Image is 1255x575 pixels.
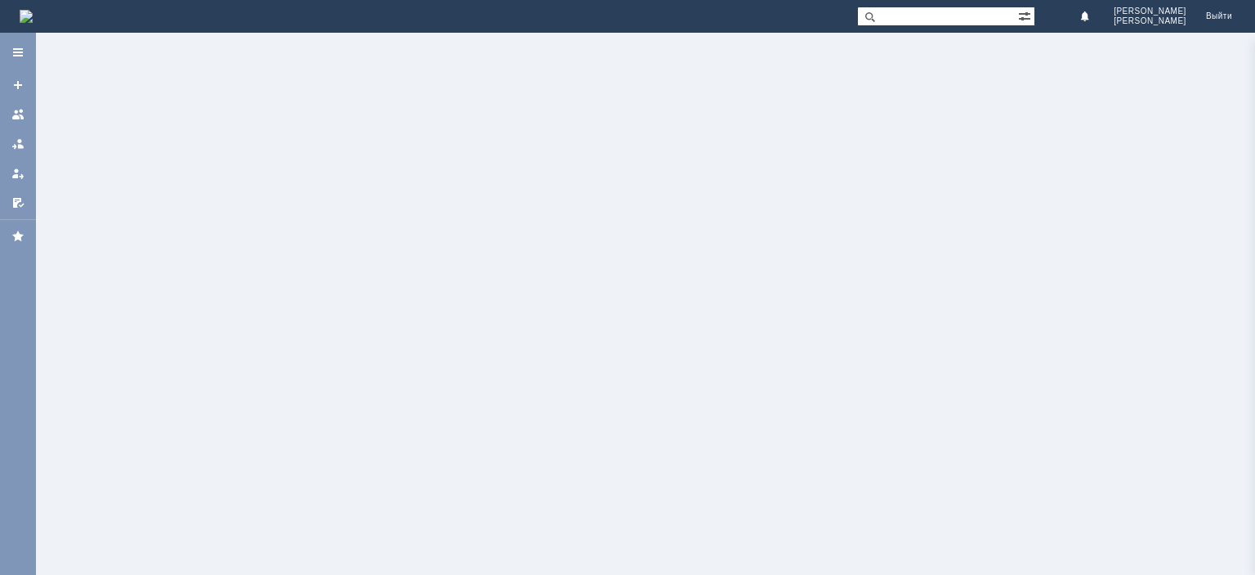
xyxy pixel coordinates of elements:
[5,101,31,128] a: Заявки на командах
[1114,7,1186,16] span: [PERSON_NAME]
[5,131,31,157] a: Заявки в моей ответственности
[5,160,31,186] a: Мои заявки
[1018,7,1034,23] span: Расширенный поиск
[20,10,33,23] a: Перейти на домашнюю страницу
[1114,16,1186,26] span: [PERSON_NAME]
[5,190,31,216] a: Мои согласования
[5,72,31,98] a: Создать заявку
[20,10,33,23] img: logo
